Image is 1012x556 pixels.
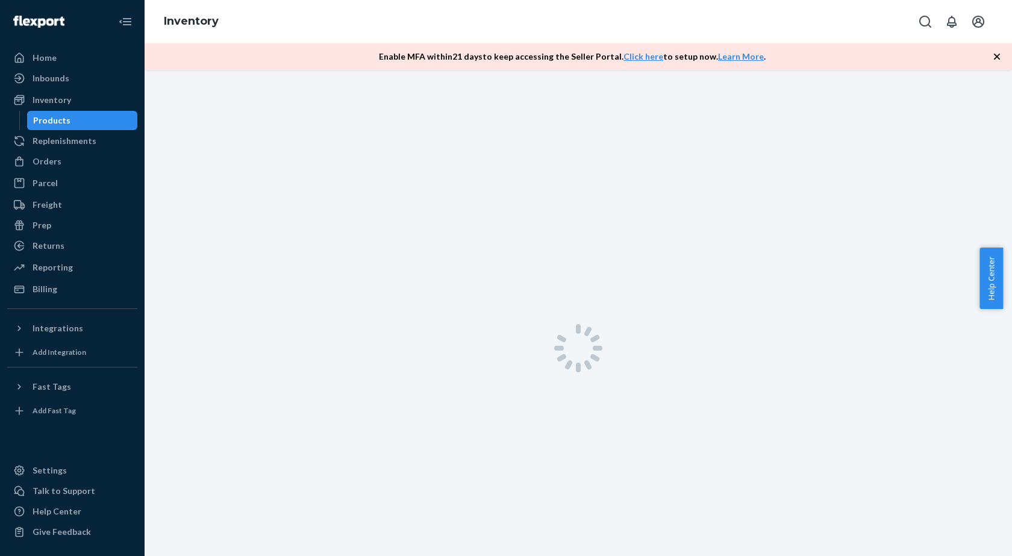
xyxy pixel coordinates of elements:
a: Billing [7,280,137,299]
div: Give Feedback [33,526,91,538]
div: Billing [33,283,57,295]
div: Integrations [33,322,83,334]
div: Returns [33,240,64,252]
a: Home [7,48,137,67]
a: Help Center [7,502,137,521]
a: Inbounds [7,69,137,88]
a: Parcel [7,173,137,193]
a: Replenishments [7,131,137,151]
a: Click here [623,51,663,61]
div: Home [33,52,57,64]
div: Orders [33,155,61,167]
button: Help Center [979,248,1003,309]
div: Settings [33,464,67,476]
a: Products [27,111,138,130]
a: Reporting [7,258,137,277]
a: Prep [7,216,137,235]
button: Open notifications [940,10,964,34]
button: Open Search Box [913,10,937,34]
div: Products [33,114,70,127]
a: Add Fast Tag [7,401,137,420]
a: Freight [7,195,137,214]
button: Close Navigation [113,10,137,34]
img: Flexport logo [13,16,64,28]
div: Help Center [33,505,81,517]
button: Integrations [7,319,137,338]
button: Fast Tags [7,377,137,396]
div: Prep [33,219,51,231]
a: Returns [7,236,137,255]
a: Add Integration [7,343,137,362]
a: Inventory [164,14,219,28]
div: Reporting [33,261,73,273]
div: Fast Tags [33,381,71,393]
p: Enable MFA within 21 days to keep accessing the Seller Portal. to setup now. . [379,51,766,63]
div: Talk to Support [33,485,95,497]
a: Inventory [7,90,137,110]
button: Give Feedback [7,522,137,542]
div: Add Integration [33,347,86,357]
a: Learn More [718,51,764,61]
ol: breadcrumbs [154,4,228,39]
button: Talk to Support [7,481,137,501]
a: Settings [7,461,137,480]
div: Replenishments [33,135,96,147]
div: Freight [33,199,62,211]
button: Open account menu [966,10,990,34]
a: Orders [7,152,137,171]
div: Parcel [33,177,58,189]
div: Inventory [33,94,71,106]
div: Add Fast Tag [33,405,76,416]
div: Inbounds [33,72,69,84]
